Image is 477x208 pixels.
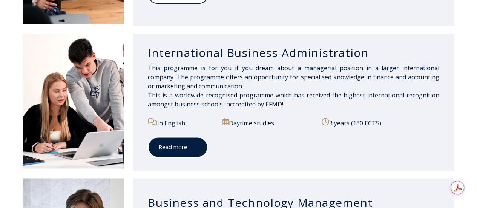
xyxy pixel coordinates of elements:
p: In English [148,118,216,128]
img: International Business Administration [23,34,124,168]
span: This programme is for you if you dream about a managerial position in a larger international comp... [148,64,439,108]
p: 3 years (180 ECTS) [322,118,439,128]
a: Read more [148,137,208,157]
a: accredited by EFMD [227,100,282,108]
h3: International Business Administration [148,46,439,60]
p: Daytime studies [222,118,316,128]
